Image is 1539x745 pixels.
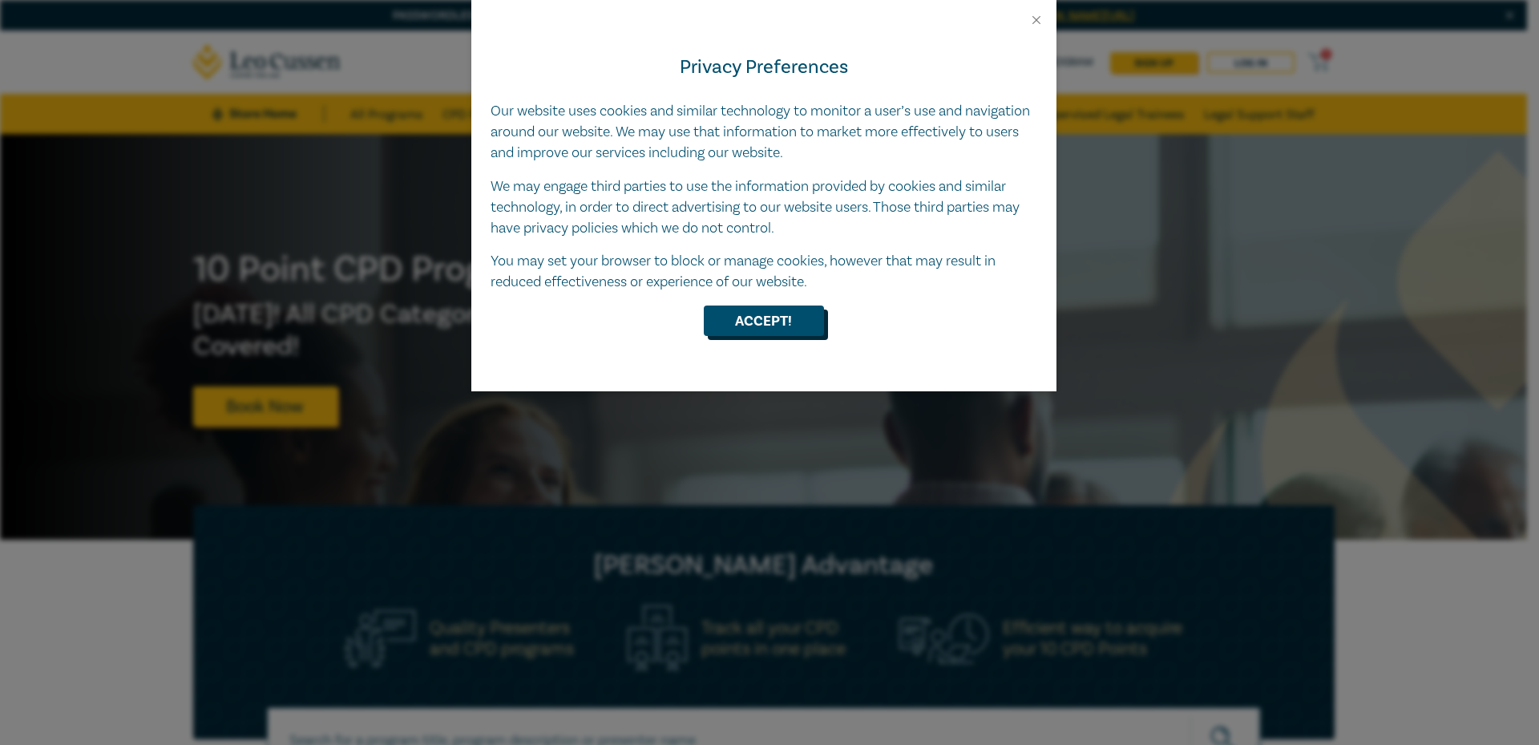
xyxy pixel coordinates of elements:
[491,101,1037,164] p: Our website uses cookies and similar technology to monitor a user’s use and navigation around our...
[704,306,824,336] button: Accept!
[1029,13,1044,27] button: Close
[491,53,1037,82] h4: Privacy Preferences
[491,176,1037,239] p: We may engage third parties to use the information provided by cookies and similar technology, in...
[491,251,1037,293] p: You may set your browser to block or manage cookies, however that may result in reduced effective...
